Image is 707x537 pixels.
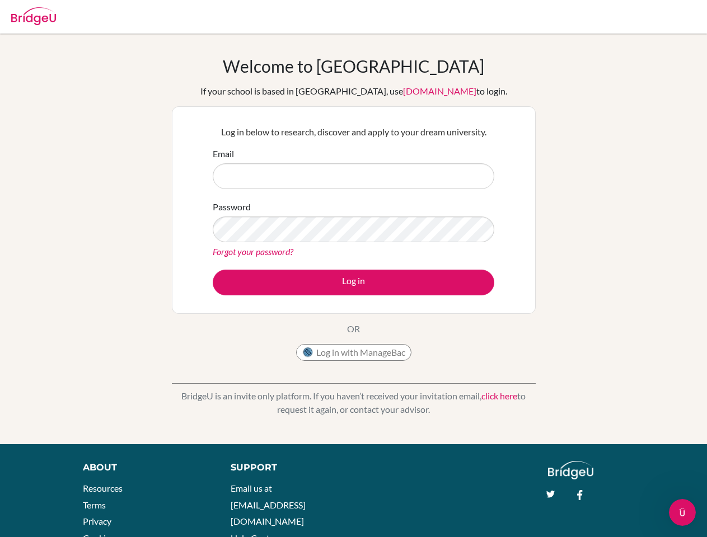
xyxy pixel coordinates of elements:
[481,390,517,401] a: click here
[231,483,306,526] a: Email us at [EMAIL_ADDRESS][DOMAIN_NAME]
[213,125,494,139] p: Log in below to research, discover and apply to your dream university.
[223,56,484,76] h1: Welcome to [GEOGRAPHIC_DATA]
[296,344,411,361] button: Log in with ManageBac
[83,500,106,510] a: Terms
[83,483,123,493] a: Resources
[213,246,293,257] a: Forgot your password?
[548,461,593,479] img: logo_white@2x-f4f0deed5e89b7ecb1c2cc34c3e3d731f90f0f143d5ea2071677605dd97b5244.png
[172,389,536,416] p: BridgeU is an invite only platform. If you haven’t received your invitation email, to request it ...
[231,461,343,474] div: Support
[213,200,251,214] label: Password
[83,461,205,474] div: About
[669,499,696,526] iframe: Intercom live chat
[83,516,111,526] a: Privacy
[213,270,494,295] button: Log in
[200,84,507,98] div: If your school is based in [GEOGRAPHIC_DATA], use to login.
[347,322,360,336] p: OR
[403,86,476,96] a: [DOMAIN_NAME]
[213,147,234,161] label: Email
[11,7,56,25] img: Bridge-U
